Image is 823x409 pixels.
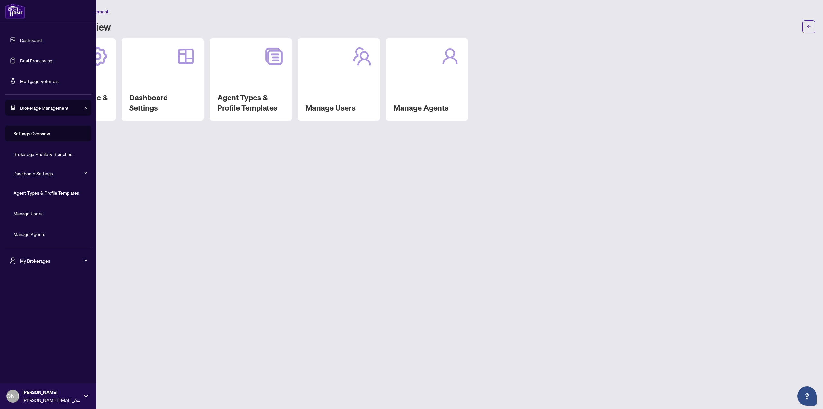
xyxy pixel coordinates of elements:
a: Brokerage Profile & Branches [14,151,72,157]
span: My Brokerages [20,257,87,264]
img: logo [5,3,25,19]
button: Open asap [797,386,817,406]
a: Settings Overview [14,131,50,136]
span: [PERSON_NAME][EMAIL_ADDRESS][DOMAIN_NAME] [23,396,80,404]
span: [PERSON_NAME] [23,389,80,396]
a: Dashboard [20,37,42,43]
h2: Manage Agents [393,103,460,113]
a: Manage Users [14,210,42,216]
a: Dashboard Settings [14,171,53,176]
span: Brokerage Management [20,104,87,111]
span: arrow-left [807,24,811,29]
a: Agent Types & Profile Templates [14,190,79,196]
h2: Manage Users [305,103,372,113]
a: Mortgage Referrals [20,78,59,84]
h2: Agent Types & Profile Templates [217,92,284,113]
a: Deal Processing [20,58,52,63]
span: user-switch [10,257,16,264]
h2: Dashboard Settings [129,92,196,113]
a: Manage Agents [14,231,45,237]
